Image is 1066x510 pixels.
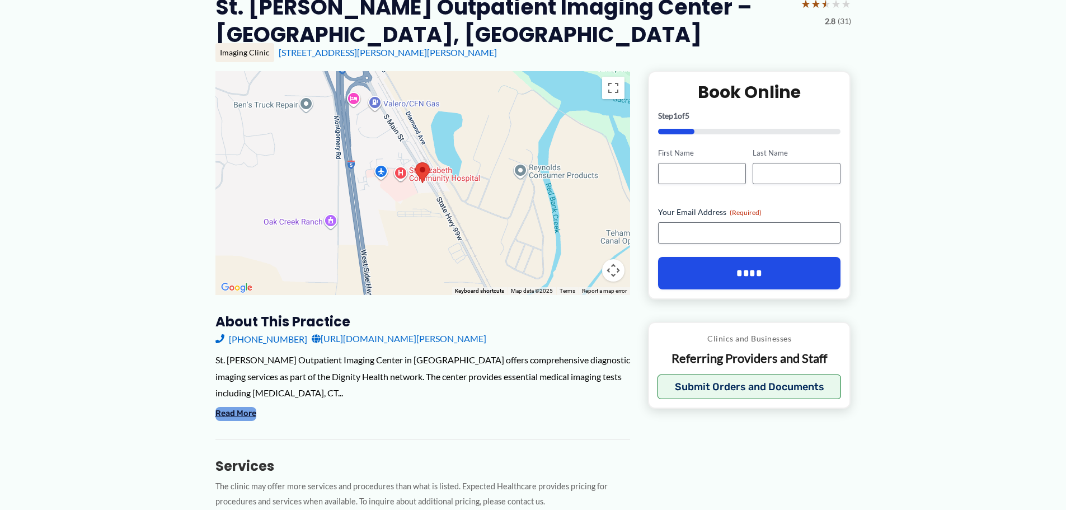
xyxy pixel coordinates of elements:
[658,81,841,103] h2: Book Online
[215,43,274,62] div: Imaging Clinic
[658,112,841,120] p: Step of
[215,479,630,509] p: The clinic may offer more services and procedures than what is listed. Expected Healthcare provid...
[602,259,624,282] button: Map camera controls
[560,288,575,294] a: Terms (opens in new tab)
[658,207,841,218] label: Your Email Address
[215,352,630,401] div: St. [PERSON_NAME] Outpatient Imaging Center in [GEOGRAPHIC_DATA] offers comprehensive diagnostic ...
[511,288,553,294] span: Map data ©2025
[218,280,255,295] a: Open this area in Google Maps (opens a new window)
[215,407,256,420] button: Read More
[825,14,835,29] span: 2.8
[685,111,689,120] span: 5
[673,111,678,120] span: 1
[215,457,630,475] h3: Services
[312,330,486,347] a: [URL][DOMAIN_NAME][PERSON_NAME]
[215,313,630,330] h3: About this practice
[218,280,255,295] img: Google
[602,77,624,99] button: Toggle fullscreen view
[753,148,840,158] label: Last Name
[730,208,762,217] span: (Required)
[455,287,504,295] button: Keyboard shortcuts
[838,14,851,29] span: (31)
[658,350,842,367] p: Referring Providers and Staff
[658,375,842,399] button: Submit Orders and Documents
[658,148,746,158] label: First Name
[658,331,842,346] p: Clinics and Businesses
[279,47,497,58] a: [STREET_ADDRESS][PERSON_NAME][PERSON_NAME]
[582,288,627,294] a: Report a map error
[215,330,307,347] a: [PHONE_NUMBER]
